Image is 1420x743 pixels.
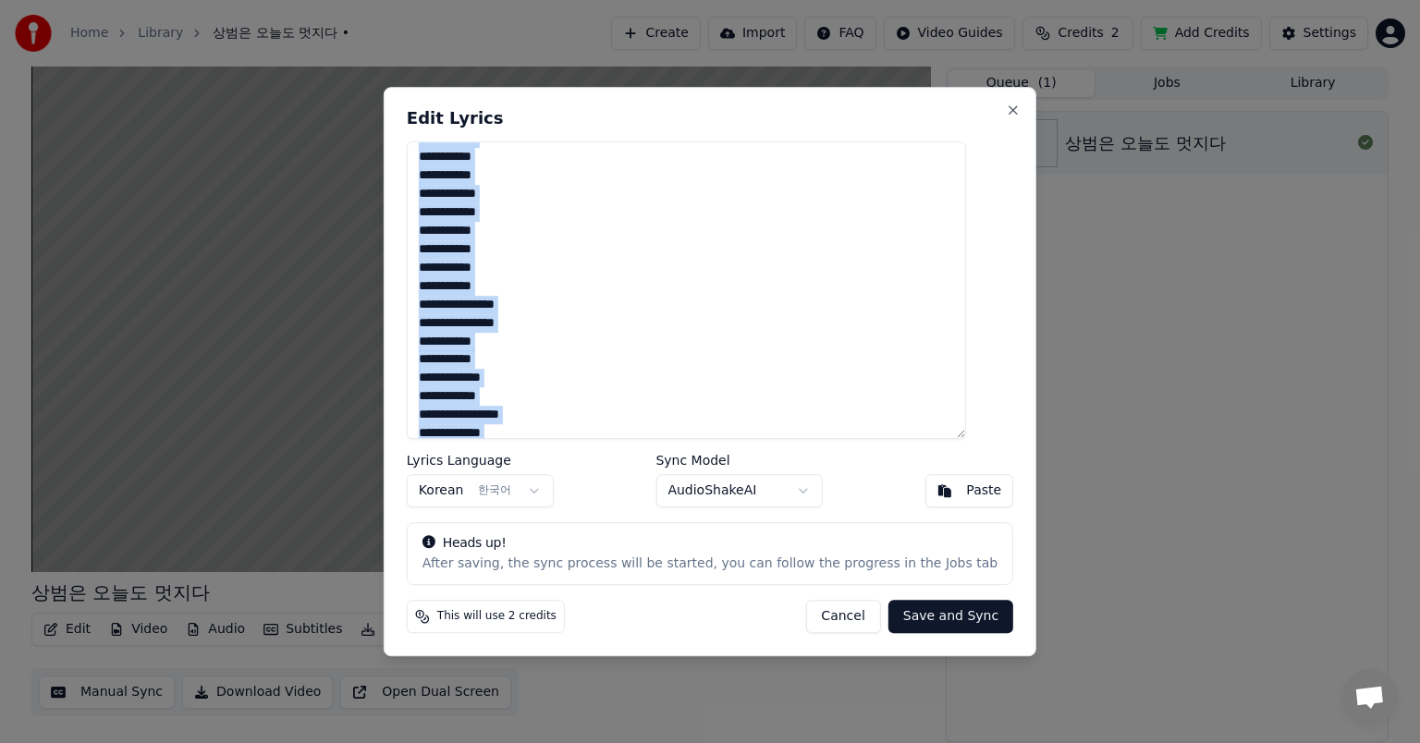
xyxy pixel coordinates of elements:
[924,474,1013,507] button: Paste
[437,609,557,624] span: This will use 2 credits
[422,534,998,553] div: Heads up!
[805,600,880,633] button: Cancel
[407,454,554,467] label: Lyrics Language
[422,554,998,573] div: After saving, the sync process will be started, you can follow the progress in the Jobs tab
[407,110,1013,127] h2: Edit Lyrics
[655,454,822,467] label: Sync Model
[888,600,1013,633] button: Save and Sync
[966,481,1001,500] div: Paste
